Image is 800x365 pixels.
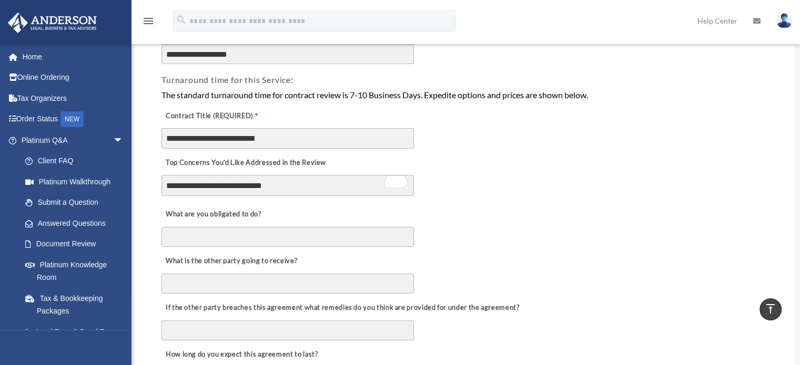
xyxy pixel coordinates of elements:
[142,15,155,27] i: menu
[764,303,777,315] i: vertical_align_top
[176,14,187,26] i: search
[776,13,792,28] img: User Pic
[15,192,139,213] a: Submit a Question
[7,46,139,67] a: Home
[161,88,767,102] div: The standard turnaround time for contract review is 7-10 Business Days. Expedite options and pric...
[161,301,522,316] label: If the other party breaches this agreement what remedies do you think are provided for under the ...
[15,321,139,342] a: Land Trust & Deed Forum
[15,288,139,321] a: Tax & Bookkeeping Packages
[161,348,320,362] label: How long do you expect this agreement to last?
[15,171,139,192] a: Platinum Walkthrough
[142,18,155,27] a: menu
[5,13,100,33] img: Anderson Advisors Platinum Portal
[161,109,267,123] label: Contract Title (REQUIRED)
[7,88,139,109] a: Tax Organizers
[161,254,300,269] label: What is the other party going to receive?
[760,298,782,320] a: vertical_align_top
[161,175,414,196] textarea: To enrich screen reader interactions, please activate Accessibility in Grammarly extension settings
[161,75,293,85] span: Turnaround time for this Service:
[15,213,139,234] a: Answered Questions
[7,130,139,151] a: Platinum Q&Aarrow_drop_down
[15,254,139,288] a: Platinum Knowledge Room
[113,130,134,151] span: arrow_drop_down
[7,67,139,88] a: Online Ordering
[60,111,84,127] div: NEW
[161,207,267,222] label: What are you obligated to do?
[15,151,139,172] a: Client FAQ
[15,234,134,255] a: Document Review
[7,109,139,130] a: Order StatusNEW
[161,155,329,170] label: Top Concerns You’d Like Addressed in the Review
